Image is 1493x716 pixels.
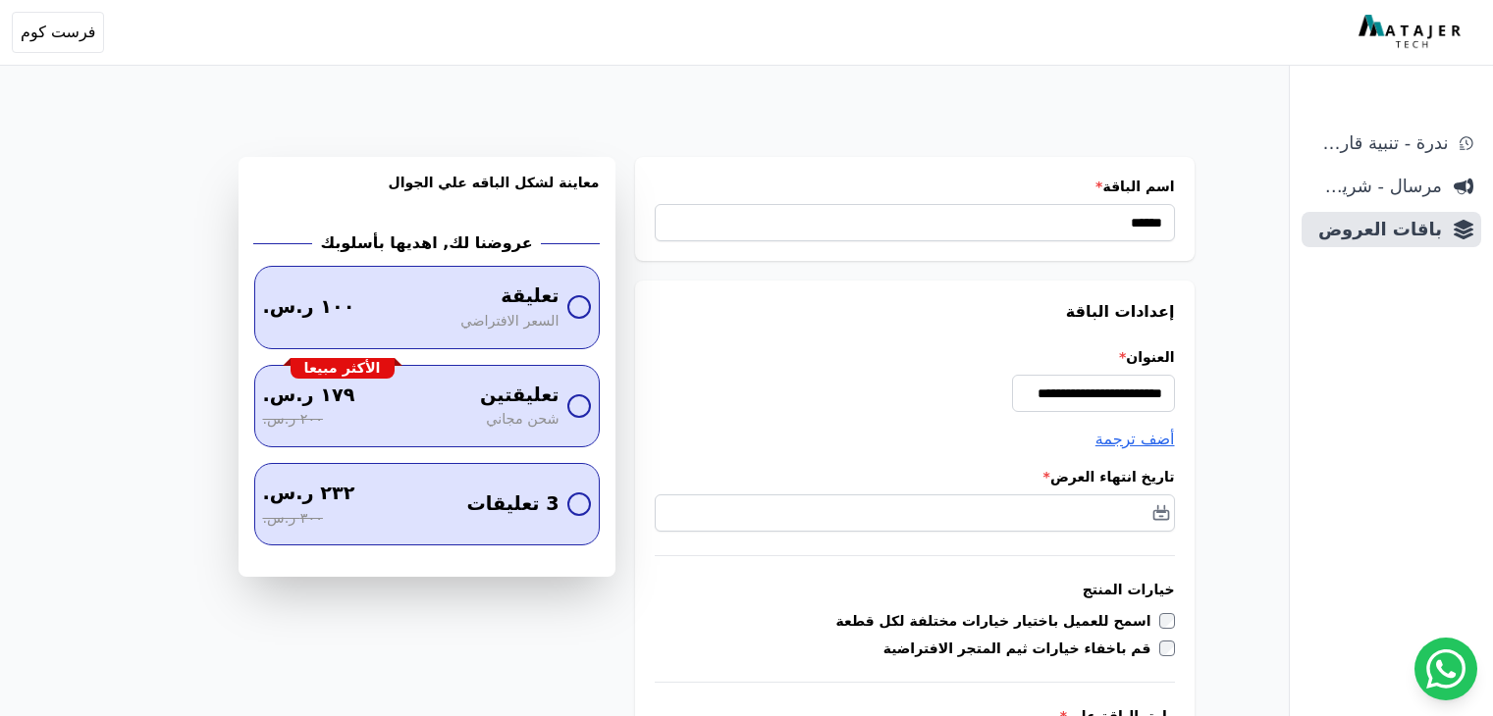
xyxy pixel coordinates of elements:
h2: عروضنا لك, اهديها بأسلوبك [320,231,532,255]
h3: معاينة لشكل الباقه علي الجوال [254,173,600,216]
span: فرست كوم [21,21,95,44]
span: شحن مجاني [486,409,559,431]
span: ١٧٩ ر.س. [263,382,355,410]
span: تعليقة [501,282,559,311]
span: ٣٠٠ ر.س. [263,508,323,530]
label: اسم الباقة [655,177,1175,196]
h3: إعدادات الباقة [655,300,1175,324]
label: اسمح للعميل باختيار خيارات مختلفة لكل قطعة [836,611,1159,631]
span: أضف ترجمة [1095,430,1175,448]
label: تاريخ انتهاء العرض [655,467,1175,486]
span: تعليقتين [480,382,559,410]
div: الأكثر مبيعا [291,358,395,380]
span: ٢٣٢ ر.س. [263,480,355,508]
span: السعر الافتراضي [460,311,559,332]
h3: خيارات المنتج [655,580,1175,599]
button: أضف ترجمة [1095,428,1175,451]
label: قم باخفاء خيارات ثيم المتجر الافتراضية [883,639,1159,658]
label: العنوان [655,347,1175,367]
span: ندرة - تنبية قارب علي النفاذ [1309,129,1448,157]
span: باقات العروض [1309,216,1442,243]
span: ١٠٠ ر.س. [263,293,355,322]
span: 3 تعليقات [466,490,559,519]
span: ٢٠٠ ر.س. [263,409,323,431]
img: MatajerTech Logo [1359,15,1466,50]
span: مرسال - شريط دعاية [1309,173,1442,200]
button: فرست كوم [12,12,104,53]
